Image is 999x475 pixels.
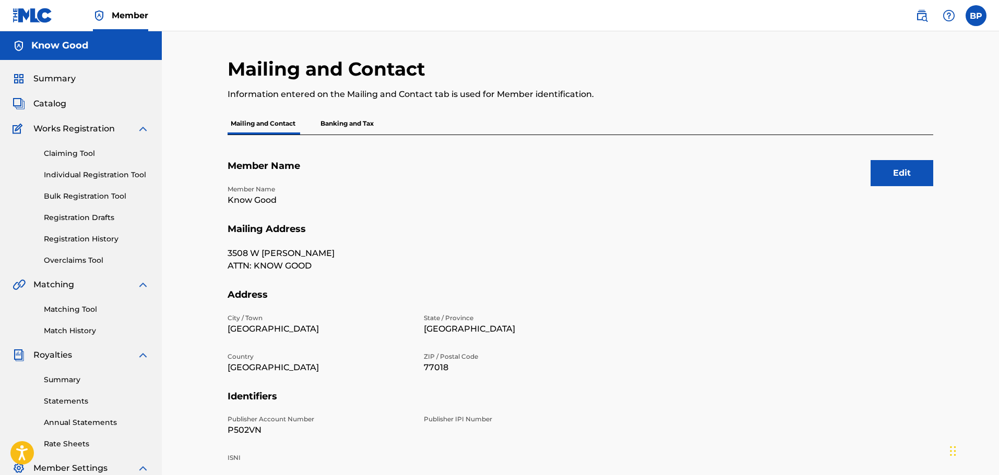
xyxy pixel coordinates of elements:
[228,313,411,323] p: City / Town
[33,278,74,291] span: Matching
[44,255,149,266] a: Overclaims Tool
[915,9,928,22] img: search
[44,304,149,315] a: Matching Tool
[13,123,26,135] img: Works Registration
[13,98,66,110] a: CatalogCatalog
[44,191,149,202] a: Bulk Registration Tool
[943,9,955,22] img: help
[228,453,411,462] p: ISNI
[228,160,933,185] h5: Member Name
[44,212,149,223] a: Registration Drafts
[228,247,411,260] p: 3508 W [PERSON_NAME]
[228,323,411,335] p: [GEOGRAPHIC_DATA]
[871,160,933,186] button: Edit
[13,98,25,110] img: Catalog
[228,415,411,424] p: Publisher Account Number
[44,439,149,449] a: Rate Sheets
[93,9,105,22] img: Top Rightsholder
[44,417,149,428] a: Annual Statements
[137,349,149,361] img: expand
[228,57,431,81] h2: Mailing and Contact
[33,349,72,361] span: Royalties
[13,40,25,52] img: Accounts
[31,40,88,52] h5: Know Good
[424,361,608,374] p: 77018
[13,278,26,291] img: Matching
[228,352,411,361] p: Country
[13,349,25,361] img: Royalties
[424,313,608,323] p: State / Province
[13,462,25,474] img: Member Settings
[228,361,411,374] p: [GEOGRAPHIC_DATA]
[44,374,149,385] a: Summary
[44,396,149,407] a: Statements
[13,72,76,85] a: SummarySummary
[424,415,608,424] p: Publisher IPI Number
[228,391,933,415] h5: Identifiers
[137,462,149,474] img: expand
[228,113,299,135] p: Mailing and Contact
[44,325,149,336] a: Match History
[112,9,148,21] span: Member
[966,5,986,26] div: User Menu
[13,8,53,23] img: MLC Logo
[228,424,411,436] p: P502VN
[33,123,115,135] span: Works Registration
[970,312,999,396] iframe: Resource Center
[44,148,149,159] a: Claiming Tool
[137,278,149,291] img: expand
[228,185,411,194] p: Member Name
[33,72,76,85] span: Summary
[938,5,959,26] div: Help
[137,123,149,135] img: expand
[317,113,377,135] p: Banking and Tax
[228,289,933,313] h5: Address
[13,72,25,85] img: Summary
[424,323,608,335] p: [GEOGRAPHIC_DATA]
[228,88,771,101] p: Information entered on the Mailing and Contact tab is used for Member identification.
[228,194,411,206] p: Know Good
[947,425,999,475] iframe: Chat Widget
[44,169,149,180] a: Individual Registration Tool
[950,435,956,467] div: Drag
[33,462,108,474] span: Member Settings
[911,5,932,26] a: Public Search
[228,223,933,248] h5: Mailing Address
[44,234,149,245] a: Registration History
[424,352,608,361] p: ZIP / Postal Code
[228,260,411,272] p: ATTN: KNOW GOOD
[33,98,66,110] span: Catalog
